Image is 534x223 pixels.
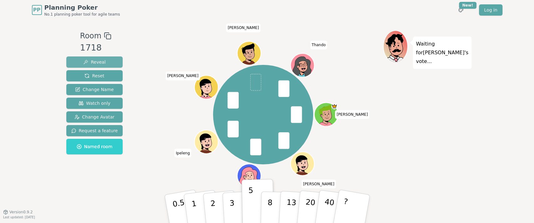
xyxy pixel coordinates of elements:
[66,111,123,123] button: Change Avatar
[302,180,336,188] span: Click to change your name
[44,3,120,12] span: Planning Poker
[459,2,477,9] div: New!
[226,24,261,32] span: Click to change your name
[416,40,469,66] p: Waiting for [PERSON_NAME] 's vote...
[44,12,120,17] span: No.1 planning poker tool for agile teams
[75,86,114,93] span: Change Name
[71,128,118,134] span: Request a feature
[66,84,123,95] button: Change Name
[479,4,502,16] a: Log in
[9,210,33,215] span: Version 0.9.2
[66,56,123,68] button: Reveal
[335,110,369,119] span: Click to change your name
[248,186,253,220] p: 5
[174,149,191,158] span: Click to change your name
[66,139,123,154] button: Named room
[310,41,327,50] span: Click to change your name
[166,72,200,80] span: Click to change your name
[238,165,260,187] button: Click to change your avatar
[79,100,110,106] span: Watch only
[83,59,105,65] span: Reveal
[331,104,337,109] span: Myles is the host
[77,143,113,150] span: Named room
[84,73,104,79] span: Reset
[33,6,40,14] span: PP
[66,70,123,81] button: Reset
[66,125,123,136] button: Request a feature
[32,3,120,17] a: PPPlanning PokerNo.1 planning poker tool for agile teams
[80,30,101,41] span: Room
[74,114,114,120] span: Change Avatar
[455,4,466,16] button: New!
[80,41,111,54] div: 1718
[3,216,35,219] span: Last updated: [DATE]
[66,98,123,109] button: Watch only
[3,210,33,215] button: Version0.9.2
